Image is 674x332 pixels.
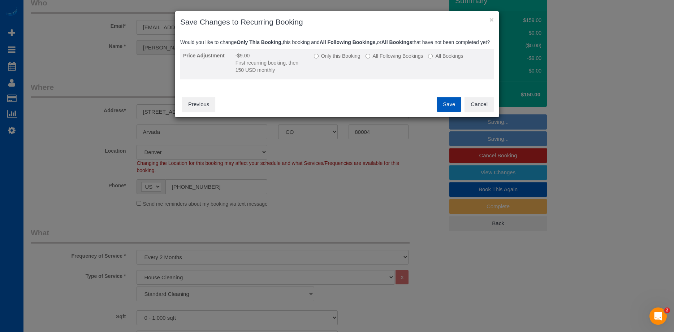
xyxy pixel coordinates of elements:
b: All Following Bookings, [320,39,377,45]
button: Save [437,97,461,112]
iframe: Intercom live chat [649,307,667,325]
button: Cancel [465,97,494,112]
strong: Price Adjustment [183,53,225,58]
li: First recurring booking, then 150 USD monthly [236,59,308,74]
input: Only this Booking [314,54,319,58]
span: 2 [664,307,670,313]
input: All Following Bookings [366,54,370,58]
label: All other bookings in the series will remain the same. [314,52,360,60]
input: All Bookings [428,54,433,58]
b: All Bookings [381,39,412,45]
label: This and all the bookings after it will be changed. [366,52,423,60]
label: All bookings that have not been completed yet will be changed. [428,52,463,60]
h3: Save Changes to Recurring Booking [180,17,494,27]
b: Only This Booking, [237,39,283,45]
button: × [489,16,494,23]
li: -$9.00 [236,52,308,59]
button: Previous [182,97,215,112]
p: Would you like to change this booking and or that have not been completed yet? [180,39,494,46]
